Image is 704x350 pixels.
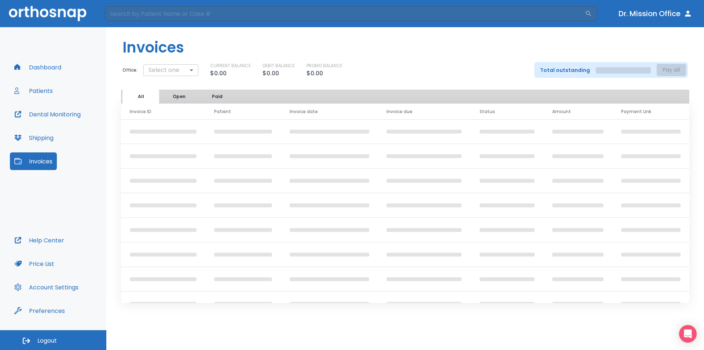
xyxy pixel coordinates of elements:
[679,325,697,343] div: Open Intercom Messenger
[10,129,58,147] button: Shipping
[10,231,69,249] button: Help Center
[263,69,279,78] p: $0.00
[10,58,66,76] button: Dashboard
[210,69,227,78] p: $0.00
[307,69,323,78] p: $0.00
[105,6,585,21] input: Search by Patient Name or Case #
[210,62,251,69] p: CURRENT BALANCE
[290,108,318,115] span: Invoice date
[552,108,571,115] span: Amount
[143,63,198,77] div: Select one
[263,62,295,69] p: DEBIT BALANCE
[307,62,342,69] p: PROMO BALANCE
[10,82,57,100] button: Patients
[122,36,184,58] h1: Invoices
[9,6,87,21] img: Orthosnap
[130,108,151,115] span: Invoice ID
[10,278,83,296] button: Account Settings
[616,7,695,20] button: Dr. Mission Office
[621,108,651,115] span: Payment Link
[122,67,137,73] p: Office:
[122,90,237,104] div: tabs
[10,105,85,123] button: Dental Monitoring
[540,66,590,75] p: Total outstanding
[161,90,197,104] button: Open
[214,108,231,115] span: Patient
[10,255,59,273] button: Price List
[10,152,57,170] button: Invoices
[199,90,235,104] button: Paid
[37,337,57,345] span: Logout
[386,108,412,115] span: Invoice due
[480,108,495,115] span: Status
[10,302,69,320] button: Preferences
[122,90,159,104] button: All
